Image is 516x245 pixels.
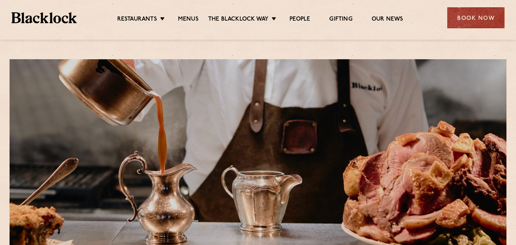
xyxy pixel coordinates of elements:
a: The Blacklock Way [208,16,269,24]
a: Our News [372,16,403,24]
a: Menus [178,16,199,24]
a: Gifting [329,16,352,24]
a: People [290,16,310,24]
img: BL_Textured_Logo-footer-cropped.svg [11,12,77,23]
a: Restaurants [117,16,157,24]
div: Book Now [447,7,505,28]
